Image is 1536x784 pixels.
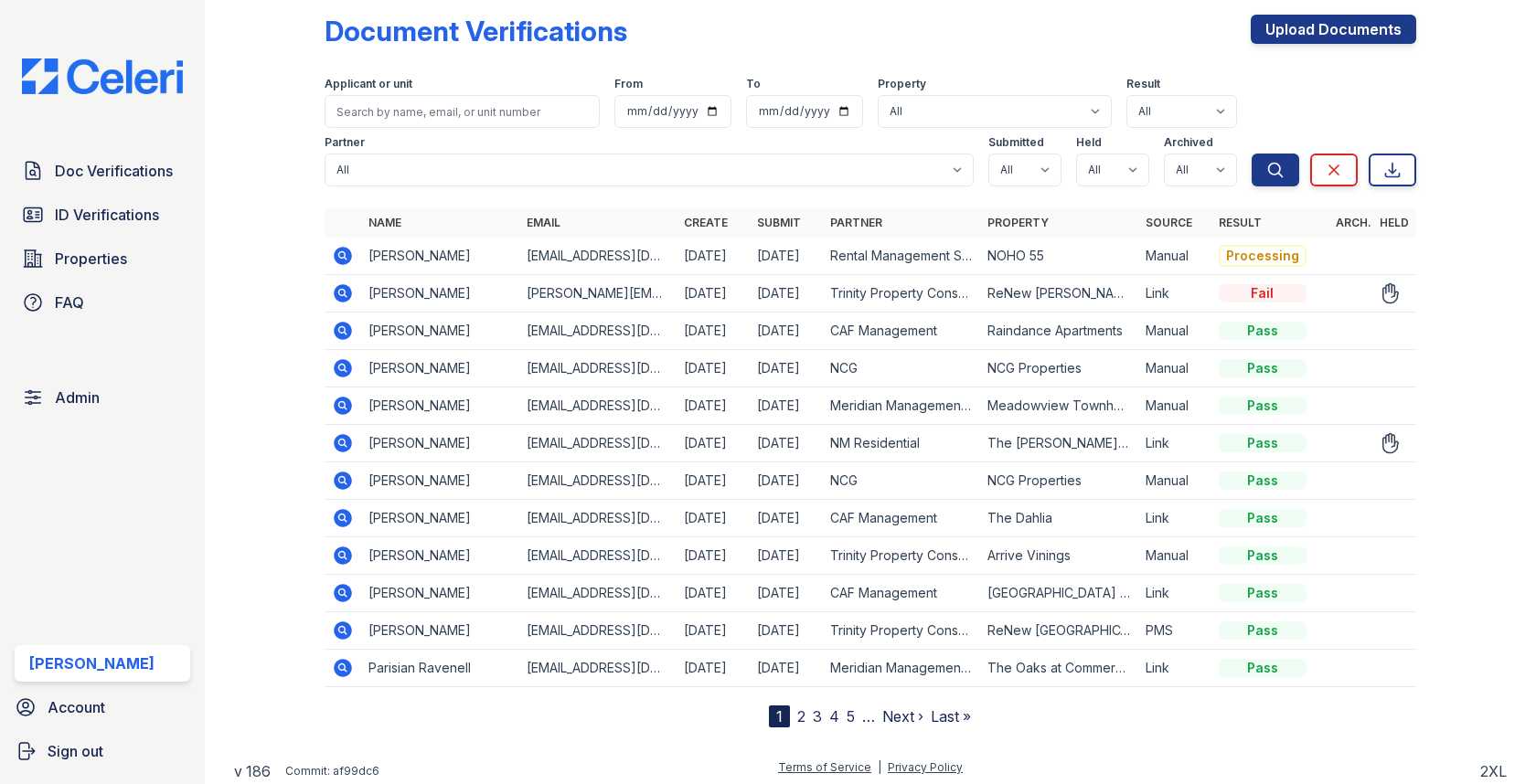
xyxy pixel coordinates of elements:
td: [DATE] [677,537,750,575]
div: 2XL [1480,760,1507,782]
td: Meadowview Townhomes [980,387,1137,425]
div: Document Verifications [325,15,627,48]
td: [DATE] [750,500,823,537]
a: Doc Verifications [15,153,190,189]
div: Pass [1219,322,1307,340]
label: To [746,77,761,91]
td: The [PERSON_NAME] at [PERSON_NAME][GEOGRAPHIC_DATA] [980,425,1137,462]
div: [PERSON_NAME] [29,652,155,674]
td: [EMAIL_ADDRESS][DOMAIN_NAME] [519,350,677,387]
span: Account [48,696,105,718]
div: Pass [1219,359,1307,377]
span: Sign out [48,740,103,762]
td: [DATE] [677,500,750,537]
td: [PERSON_NAME] [361,387,518,425]
td: CAF Management [823,575,980,612]
a: ID Verifications [15,196,190,233]
div: Pass [1219,546,1307,565]
td: [DATE] [750,275,823,313]
td: [DATE] [750,313,823,350]
td: PMS [1138,612,1211,650]
td: [PERSON_NAME][EMAIL_ADDRESS][DOMAIN_NAME] [519,275,677,313]
label: Property [878,77,926,91]
input: Search by name, email, or unit number [325,95,599,128]
a: Admin [15,379,190,416]
div: Pass [1219,621,1307,640]
label: Applicant or unit [325,77,412,91]
td: CAF Management [823,313,980,350]
a: 4 [829,707,839,726]
td: [GEOGRAPHIC_DATA] Homes [980,575,1137,612]
td: [DATE] [750,425,823,462]
td: [EMAIL_ADDRESS][DOMAIN_NAME] [519,387,677,425]
td: NCG Properties [980,462,1137,500]
a: Sign out [7,733,197,769]
a: Next › [882,707,923,726]
td: Manual [1138,313,1211,350]
td: Meridian Management Group [823,387,980,425]
td: [DATE] [750,238,823,275]
a: Properties [15,240,190,277]
td: [DATE] [750,650,823,687]
a: Create [684,216,728,229]
a: v 186 [234,760,271,782]
td: [EMAIL_ADDRESS][DOMAIN_NAME] [519,238,677,275]
a: 2 [797,707,805,726]
td: Manual [1138,238,1211,275]
td: [DATE] [750,575,823,612]
td: [PERSON_NAME] [361,537,518,575]
td: [PERSON_NAME] [361,350,518,387]
td: [EMAIL_ADDRESS][DOMAIN_NAME] [519,425,677,462]
td: [DATE] [750,387,823,425]
div: Fail [1219,284,1307,302]
span: Admin [55,387,100,408]
img: CE_Logo_Blue-a8612792a0a2168367f1c8372b55b34899dd931a85d93a1a3d3e32e68fde9ad4.png [7,58,197,94]
td: [EMAIL_ADDRESS][DOMAIN_NAME] [519,500,677,537]
td: [DATE] [677,462,750,500]
div: 1 [769,705,790,727]
td: Trinity Property Consultants [823,275,980,313]
span: FAQ [55,291,84,313]
label: From [614,77,643,91]
td: [EMAIL_ADDRESS][DOMAIN_NAME] [519,575,677,612]
td: ReNew [PERSON_NAME] Apartment Collection [980,275,1137,313]
td: [DATE] [677,275,750,313]
a: Source [1146,216,1192,229]
td: Arrive Vinings [980,537,1137,575]
a: Result [1219,216,1262,229]
span: ID Verifications [55,204,159,226]
td: [EMAIL_ADDRESS][DOMAIN_NAME] [519,612,677,650]
a: Last » [931,707,971,726]
td: [DATE] [750,462,823,500]
td: Link [1138,425,1211,462]
a: FAQ [15,284,190,321]
td: [PERSON_NAME] [361,575,518,612]
a: Upload Documents [1251,15,1416,44]
td: [DATE] [677,313,750,350]
a: Email [527,216,560,229]
td: Meridian Management Group [823,650,980,687]
td: [PERSON_NAME] [361,612,518,650]
td: [EMAIL_ADDRESS][DOMAIN_NAME] [519,537,677,575]
a: Name [368,216,401,229]
div: Pass [1219,397,1307,415]
div: Pass [1219,659,1307,677]
td: Link [1138,275,1211,313]
div: Commit: af99dc6 [285,764,379,779]
td: [EMAIL_ADDRESS][DOMAIN_NAME] [519,462,677,500]
td: NCG [823,350,980,387]
td: NOHO 55 [980,238,1137,275]
div: Pass [1219,509,1307,527]
td: Manual [1138,387,1211,425]
td: [DATE] [677,350,750,387]
span: … [862,705,875,727]
a: Partner [830,216,882,229]
td: [PERSON_NAME] [361,500,518,537]
td: [EMAIL_ADDRESS][DOMAIN_NAME] [519,650,677,687]
td: Link [1138,500,1211,537]
td: NM Residential [823,425,980,462]
label: Held [1076,135,1102,150]
a: Arch. [1336,216,1371,229]
td: [PERSON_NAME] [361,425,518,462]
a: Account [7,689,197,726]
